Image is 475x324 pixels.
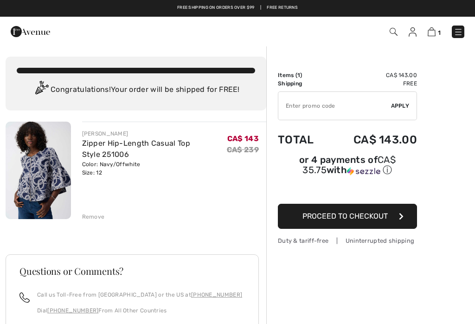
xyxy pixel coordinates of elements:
img: 1ère Avenue [11,22,50,41]
div: or 4 payments ofCA$ 35.75withSezzle Click to learn more about Sezzle [278,156,417,180]
td: CA$ 143.00 [328,71,417,79]
img: My Info [409,27,417,37]
div: Duty & tariff-free | Uninterrupted shipping [278,236,417,245]
img: call [19,292,30,303]
img: Zipper Hip-Length Casual Top Style 251006 [6,122,71,219]
td: CA$ 143.00 [328,124,417,156]
img: Sezzle [347,167,380,175]
a: [PHONE_NUMBER] [47,307,98,314]
h3: Questions or Comments? [19,266,245,276]
a: Free shipping on orders over $99 [177,5,255,11]
iframe: PayPal-paypal [278,180,417,201]
span: CA$ 35.75 [302,154,396,175]
td: Shipping [278,79,328,88]
a: 1 [428,26,441,37]
span: Proceed to Checkout [302,212,388,220]
span: 1 [297,72,300,78]
button: Proceed to Checkout [278,204,417,229]
span: CA$ 143 [227,134,259,143]
a: [PHONE_NUMBER] [191,292,242,298]
img: Search [390,28,398,36]
img: Congratulation2.svg [32,81,51,99]
span: 1 [438,29,441,36]
a: 1ère Avenue [11,26,50,35]
a: Free Returns [267,5,298,11]
div: Congratulations! Your order will be shipped for FREE! [17,81,255,99]
div: or 4 payments of with [278,156,417,176]
s: CA$ 239 [227,145,259,154]
td: Free [328,79,417,88]
td: Items ( ) [278,71,328,79]
span: Apply [391,102,410,110]
div: Color: Navy/Offwhite Size: 12 [82,160,227,177]
p: Call us Toll-Free from [GEOGRAPHIC_DATA] or the US at [37,291,242,299]
td: Total [278,124,328,156]
div: Remove [82,213,105,221]
img: Shopping Bag [428,27,436,36]
p: Dial From All Other Countries [37,306,242,315]
div: [PERSON_NAME] [82,130,227,138]
span: | [260,5,261,11]
input: Promo code [278,92,391,120]
a: Zipper Hip-Length Casual Top Style 251006 [82,139,190,159]
img: Menu [454,27,463,37]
